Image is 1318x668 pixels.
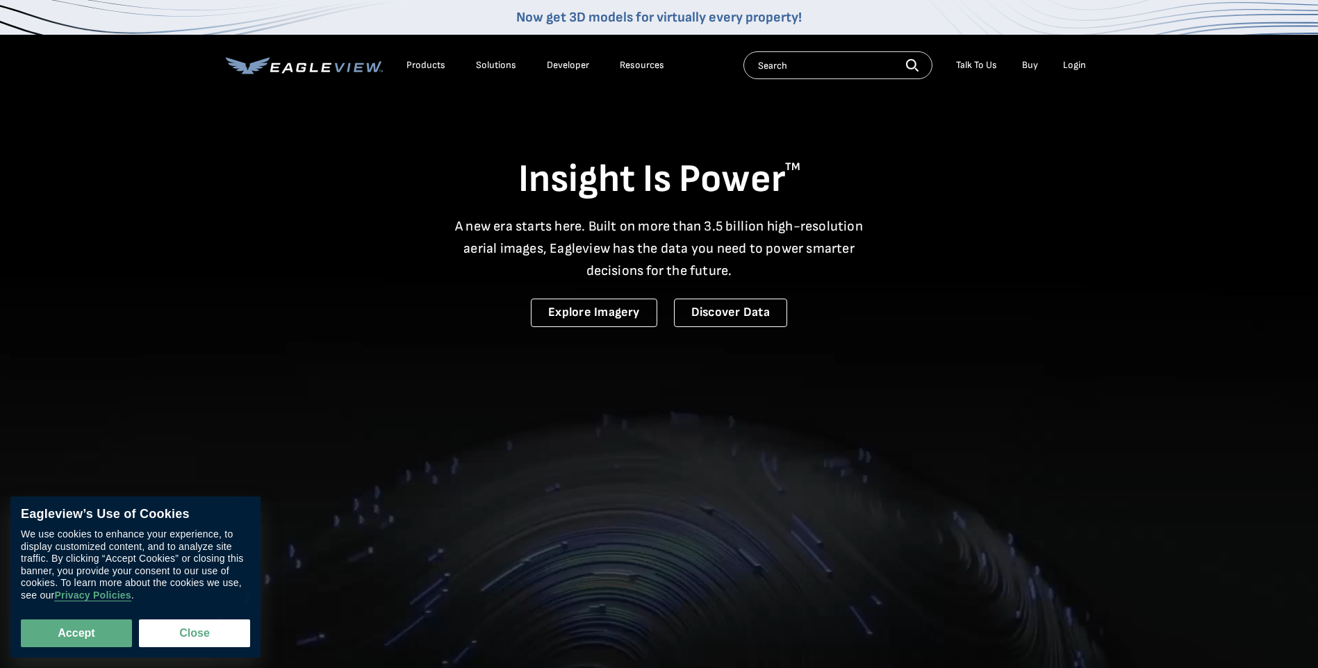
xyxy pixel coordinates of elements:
[547,59,589,72] a: Developer
[476,59,516,72] div: Solutions
[620,59,664,72] div: Resources
[21,507,250,522] div: Eagleview’s Use of Cookies
[674,299,787,327] a: Discover Data
[956,59,997,72] div: Talk To Us
[531,299,657,327] a: Explore Imagery
[785,160,800,174] sup: TM
[516,9,802,26] a: Now get 3D models for virtually every property!
[21,619,132,647] button: Accept
[1063,59,1086,72] div: Login
[1022,59,1038,72] a: Buy
[139,619,250,647] button: Close
[406,59,445,72] div: Products
[21,529,250,602] div: We use cookies to enhance your experience, to display customized content, and to analyze site tra...
[447,215,872,282] p: A new era starts here. Built on more than 3.5 billion high-resolution aerial images, Eagleview ha...
[743,51,932,79] input: Search
[54,590,131,602] a: Privacy Policies
[226,156,1093,204] h1: Insight Is Power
